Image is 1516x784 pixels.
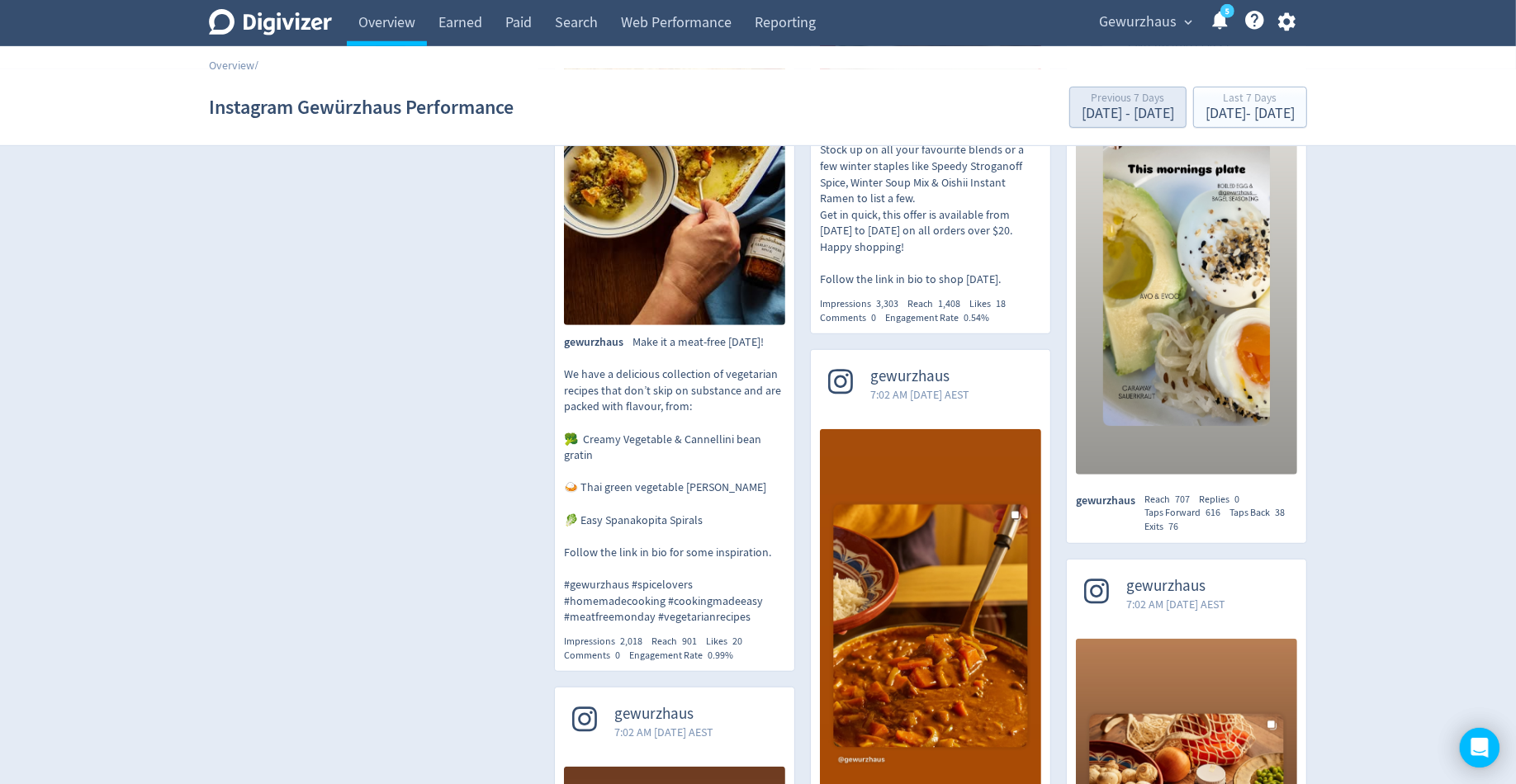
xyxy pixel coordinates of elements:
[1220,4,1234,18] a: 5
[1175,493,1190,506] span: 707
[938,297,960,310] span: 1,408
[629,649,742,663] div: Engagement Rate
[614,724,713,740] span: 7:02 AM [DATE] AEST
[820,94,1041,288] p: Free Shipping online starts now 📦⁠ ⁠ Stock up on all your favourite blends or a few winter staple...
[615,649,620,662] span: 0
[1082,106,1174,121] div: [DATE] - [DATE]
[564,635,651,649] div: Impressions
[209,81,514,134] h1: Instagram Gewürzhaus Performance
[254,58,258,73] span: /
[885,311,998,325] div: Engagement Rate
[820,311,885,325] div: Comments
[907,297,969,311] div: Reach
[876,297,898,310] span: 3,303
[706,635,751,649] div: Likes
[1168,520,1178,533] span: 76
[1082,92,1174,106] div: Previous 7 Days
[564,334,632,351] span: gewurzhaus
[1193,87,1307,128] button: Last 7 Days[DATE]- [DATE]
[620,635,642,648] span: 2,018
[1144,506,1229,520] div: Taps Forward
[1229,506,1294,520] div: Taps Back
[1206,506,1220,519] span: 616
[651,635,706,649] div: Reach
[870,367,969,386] span: gewurzhaus
[1234,493,1239,506] span: 0
[1076,493,1144,509] span: gewurzhaus
[614,705,713,724] span: gewurzhaus
[1069,87,1187,128] button: Previous 7 Days[DATE] - [DATE]
[1199,493,1248,507] div: Replies
[1099,9,1177,35] span: Gewurzhaus
[871,311,876,324] span: 0
[870,386,969,403] span: 7:02 AM [DATE] AEST
[1093,9,1196,35] button: Gewurzhaus
[564,334,785,626] p: Make it a meat-free [DATE]!⁠ ⁠ We have a delicious collection of vegetarian recipes that don’t sk...
[1067,2,1306,534] a: gewurzhaus12:01 PM [DATE] AESTgewurzhausReach707Replies0Taps Forward616Taps Back38Exits76
[1460,728,1499,767] div: Open Intercom Messenger
[1275,506,1285,519] span: 38
[209,58,254,73] a: Overview
[564,649,629,663] div: Comments
[1206,92,1295,106] div: Last 7 Days
[1144,493,1199,507] div: Reach
[969,297,1015,311] div: Likes
[708,649,733,662] span: 0.99%
[564,49,785,325] img: Make it a meat-free Monday!⁠ ⁠ We have a delicious collection of vegetarian recipes that don’t sk...
[1126,577,1225,596] span: gewurzhaus
[820,297,907,311] div: Impressions
[964,311,989,324] span: 0.54%
[1181,15,1196,30] span: expand_more
[996,297,1006,310] span: 18
[1206,106,1295,121] div: [DATE] - [DATE]
[682,635,697,648] span: 901
[1126,596,1225,612] span: 7:02 AM [DATE] AEST
[732,635,742,648] span: 20
[1225,6,1229,17] text: 5
[1144,520,1187,534] div: Exits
